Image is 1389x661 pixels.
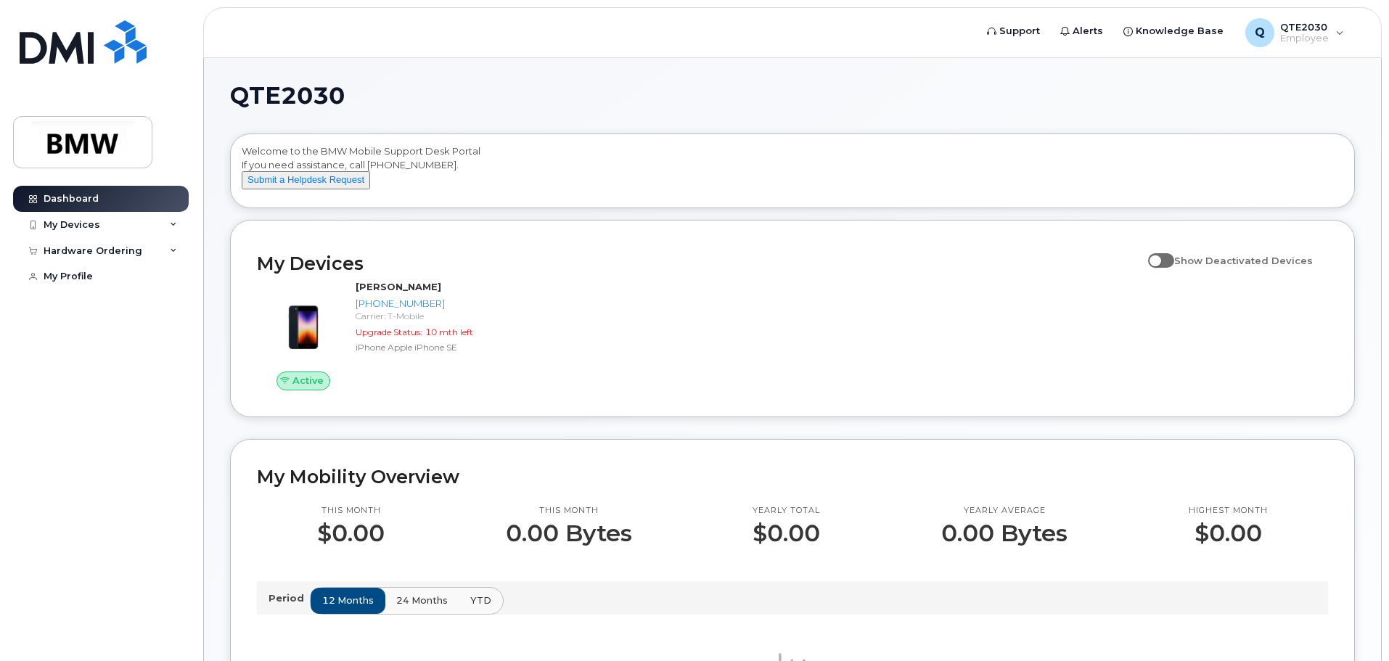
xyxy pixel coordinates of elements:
p: $0.00 [317,520,385,546]
p: Period [269,591,310,605]
p: Highest month [1189,505,1268,517]
span: Show Deactivated Devices [1174,255,1313,266]
a: Submit a Helpdesk Request [242,173,370,185]
p: Yearly total [753,505,820,517]
span: YTD [470,594,491,607]
span: QTE2030 [230,85,345,107]
div: Carrier: T-Mobile [356,310,506,322]
img: image20231002-3703462-10zne2t.jpeg [269,287,338,357]
button: Submit a Helpdesk Request [242,171,370,189]
div: iPhone Apple iPhone SE [356,341,506,353]
span: Upgrade Status: [356,327,422,337]
span: 10 mth left [425,327,473,337]
p: This month [317,505,385,517]
div: Welcome to the BMW Mobile Support Desk Portal If you need assistance, call [PHONE_NUMBER]. [242,144,1343,202]
p: This month [506,505,632,517]
a: Active[PERSON_NAME][PHONE_NUMBER]Carrier: T-MobileUpgrade Status:10 mth leftiPhone Apple iPhone SE [257,280,512,390]
h2: My Devices [257,253,1141,274]
strong: [PERSON_NAME] [356,281,441,292]
p: 0.00 Bytes [506,520,632,546]
div: [PHONE_NUMBER] [356,297,506,311]
span: Active [292,374,324,387]
span: 24 months [396,594,448,607]
input: Show Deactivated Devices [1148,247,1160,258]
p: Yearly average [941,505,1068,517]
p: $0.00 [753,520,820,546]
p: $0.00 [1189,520,1268,546]
p: 0.00 Bytes [941,520,1068,546]
h2: My Mobility Overview [257,466,1328,488]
